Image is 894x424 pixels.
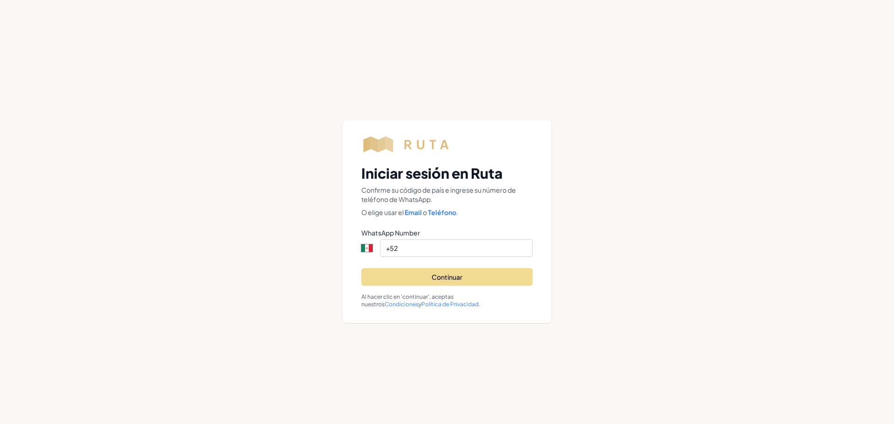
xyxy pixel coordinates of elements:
[361,208,533,217] p: O elige usar el o .
[427,208,456,216] a: Teléfono
[380,239,533,257] input: Enter phone number
[361,293,533,308] p: Al hacer clic en 'continuar', aceptas nuestros y
[385,301,419,308] a: Condiciones
[404,208,423,216] a: Email
[361,228,533,237] label: WhatsApp Number
[361,135,461,154] img: Workflow
[361,185,533,204] p: Confirme su código de país e ingrese su número de teléfono de WhatsApp.
[421,301,480,308] a: Política de Privacidad.
[361,165,533,182] h2: Iniciar sesión en Ruta
[361,268,533,286] button: Continuar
